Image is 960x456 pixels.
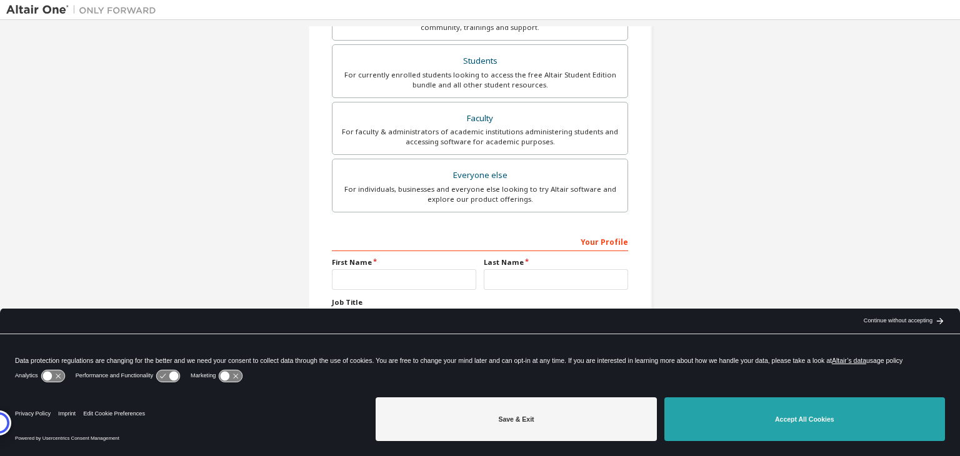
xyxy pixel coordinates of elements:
[484,257,628,267] label: Last Name
[340,52,620,70] div: Students
[340,70,620,90] div: For currently enrolled students looking to access the free Altair Student Edition bundle and all ...
[340,184,620,204] div: For individuals, businesses and everyone else looking to try Altair software and explore our prod...
[6,4,162,16] img: Altair One
[332,297,628,307] label: Job Title
[340,127,620,147] div: For faculty & administrators of academic institutions administering students and accessing softwa...
[332,257,476,267] label: First Name
[332,231,628,251] div: Your Profile
[340,110,620,127] div: Faculty
[340,167,620,184] div: Everyone else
